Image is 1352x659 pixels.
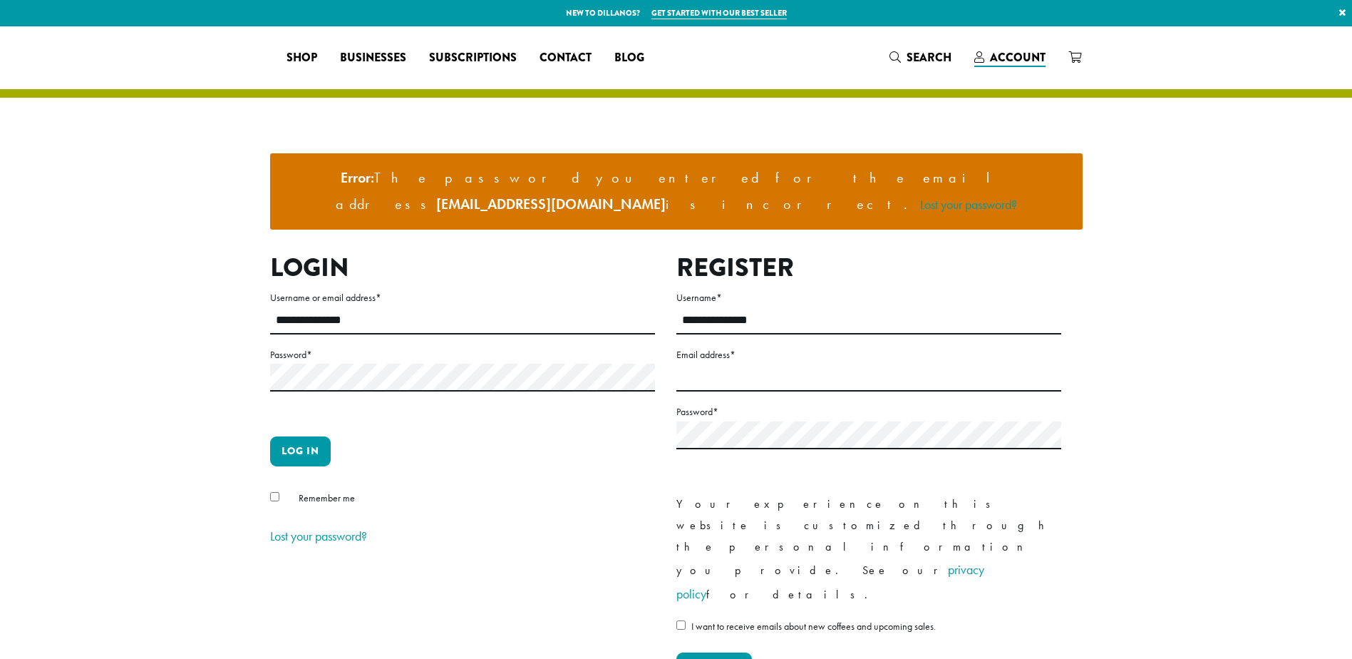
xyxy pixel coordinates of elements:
[907,49,951,66] span: Search
[676,403,1061,421] label: Password
[920,196,1017,213] a: Lost your password?
[341,168,374,187] strong: Error:
[282,165,1071,218] li: The password you entered for the email address is incorrect.
[275,46,329,69] a: Shop
[990,49,1046,66] span: Account
[270,252,655,283] h2: Login
[270,346,655,364] label: Password
[287,49,317,67] span: Shop
[676,289,1061,307] label: Username
[676,620,686,630] input: I want to receive emails about new coffees and upcoming sales.
[614,49,644,67] span: Blog
[676,346,1061,364] label: Email address
[676,252,1061,283] h2: Register
[436,195,666,213] strong: [EMAIL_ADDRESS][DOMAIN_NAME]
[691,620,936,633] span: I want to receive emails about new coffees and upcoming sales.
[270,528,367,544] a: Lost your password?
[340,49,406,67] span: Businesses
[676,494,1061,606] p: Your experience on this website is customized through the personal information you provide. See o...
[540,49,592,67] span: Contact
[299,491,355,504] span: Remember me
[651,7,787,19] a: Get started with our best seller
[676,561,984,602] a: privacy policy
[270,289,655,307] label: Username or email address
[429,49,517,67] span: Subscriptions
[878,46,963,69] a: Search
[270,436,331,466] button: Log in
